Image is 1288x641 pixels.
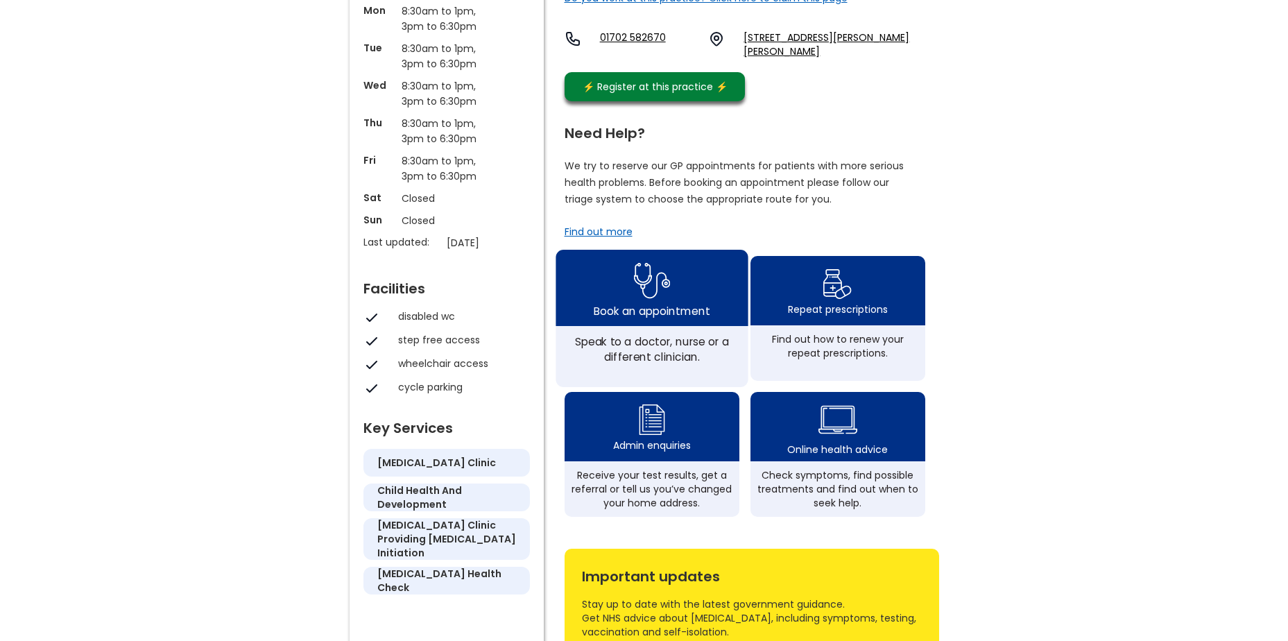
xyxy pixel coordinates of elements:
[565,225,633,239] a: Find out more
[402,41,492,71] p: 8:30am to 1pm, 3pm to 6:30pm
[565,119,925,140] div: Need Help?
[565,157,904,207] p: We try to reserve our GP appointments for patients with more serious health problems. Before book...
[757,332,918,360] div: Find out how to renew your repeat prescriptions.
[788,302,888,316] div: Repeat prescriptions
[600,31,698,58] a: 01702 582670
[563,334,740,364] div: Speak to a doctor, nurse or a different clinician.
[594,302,710,318] div: Book an appointment
[750,256,925,381] a: repeat prescription iconRepeat prescriptionsFind out how to renew your repeat prescriptions.
[377,484,516,511] h5: child health and development
[402,213,492,228] p: Closed
[818,397,857,443] img: health advice icon
[823,266,852,302] img: repeat prescription icon
[757,468,918,510] div: Check symptoms, find possible treatments and find out when to seek help.
[565,31,581,47] img: telephone icon
[398,309,523,323] div: disabled wc
[572,468,732,510] div: Receive your test results, get a referral or tell us you’ve changed your home address.
[637,401,667,438] img: admin enquiry icon
[582,563,922,583] div: Important updates
[447,235,537,250] p: [DATE]
[582,597,922,639] div: Stay up to date with the latest government guidance. Get NHS advice about [MEDICAL_DATA], includi...
[402,3,492,34] p: 8:30am to 1pm, 3pm to 6:30pm
[363,414,530,435] div: Key Services
[565,72,745,101] a: ⚡️ Register at this practice ⚡️
[363,116,395,130] p: Thu
[363,41,395,55] p: Tue
[402,153,492,184] p: 8:30am to 1pm, 3pm to 6:30pm
[377,456,496,470] h5: [MEDICAL_DATA] clinic
[565,392,739,517] a: admin enquiry iconAdmin enquiriesReceive your test results, get a referral or tell us you’ve chan...
[398,380,523,394] div: cycle parking
[363,153,395,167] p: Fri
[402,78,492,109] p: 8:30am to 1pm, 3pm to 6:30pm
[750,392,925,517] a: health advice iconOnline health adviceCheck symptoms, find possible treatments and find out when ...
[576,79,735,94] div: ⚡️ Register at this practice ⚡️
[402,116,492,146] p: 8:30am to 1pm, 3pm to 6:30pm
[398,357,523,370] div: wheelchair access
[613,438,691,452] div: Admin enquiries
[556,250,748,387] a: book appointment icon Book an appointmentSpeak to a doctor, nurse or a different clinician.
[377,518,516,560] h5: [MEDICAL_DATA] clinic providing [MEDICAL_DATA] initiation
[363,235,440,249] p: Last updated:
[398,333,523,347] div: step free access
[363,78,395,92] p: Wed
[402,191,492,206] p: Closed
[787,443,888,456] div: Online health advice
[363,191,395,205] p: Sat
[363,213,395,227] p: Sun
[363,275,530,296] div: Facilities
[363,3,395,17] p: Mon
[633,258,670,303] img: book appointment icon
[708,31,725,47] img: practice location icon
[744,31,938,58] a: [STREET_ADDRESS][PERSON_NAME][PERSON_NAME]
[377,567,516,595] h5: [MEDICAL_DATA] health check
